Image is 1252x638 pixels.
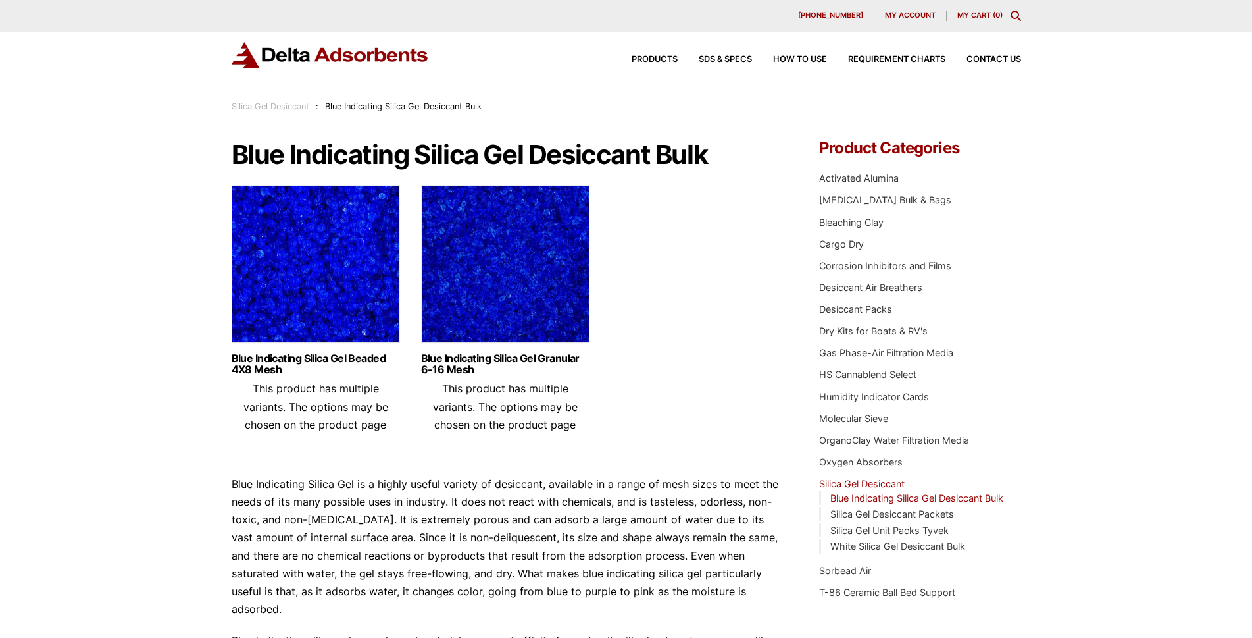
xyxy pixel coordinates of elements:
span: My account [885,12,936,19]
a: How to Use [752,55,827,64]
a: Silica Gel Desiccant [819,478,905,489]
h1: Blue Indicating Silica Gel Desiccant Bulk [232,140,780,169]
a: Blue Indicating Silica Gel Beaded 4X8 Mesh [232,353,400,375]
a: Humidity Indicator Cards [819,391,929,402]
span: Contact Us [966,55,1021,64]
a: Silica Gel Desiccant [232,101,309,111]
a: HS Cannablend Select [819,369,916,380]
a: Dry Kits for Boats & RV's [819,325,928,336]
a: SDS & SPECS [678,55,752,64]
a: Cargo Dry [819,238,864,250]
a: Silica Gel Desiccant Packets [830,508,954,519]
a: T-86 Ceramic Ball Bed Support [819,587,955,598]
span: This product has multiple variants. The options may be chosen on the product page [243,382,388,431]
a: Blue Indicating Silica Gel Desiccant Bulk [830,492,1003,504]
a: Sorbead Air [819,565,871,576]
a: Contact Us [945,55,1021,64]
a: Corrosion Inhibitors and Films [819,260,951,271]
span: 0 [995,11,1000,20]
a: [PHONE_NUMBER] [788,11,874,21]
a: Products [611,55,678,64]
a: OrganoClay Water Filtration Media [819,435,969,446]
a: Activated Alumina [819,173,899,184]
a: My account [874,11,947,21]
span: SDS & SPECS [699,55,752,64]
a: Desiccant Air Breathers [819,282,922,293]
a: Gas Phase-Air Filtration Media [819,347,953,358]
span: : [316,101,318,111]
a: Silica Gel Unit Packs Tyvek [830,525,949,536]
span: This product has multiple variants. The options may be chosen on the product page [433,382,578,431]
img: Delta Adsorbents [232,42,429,68]
a: Requirement Charts [827,55,945,64]
span: Blue Indicating Silica Gel Desiccant Bulk [325,101,482,111]
a: [MEDICAL_DATA] Bulk & Bags [819,194,951,205]
div: Toggle Modal Content [1011,11,1021,21]
a: Oxygen Absorbers [819,456,903,467]
span: How to Use [773,55,827,64]
h4: Product Categories [819,140,1020,156]
span: Products [632,55,678,64]
span: Requirement Charts [848,55,945,64]
a: Bleaching Clay [819,217,884,228]
a: Blue Indicating Silica Gel Granular 6-16 Mesh [421,353,589,375]
a: Desiccant Packs [819,304,892,315]
a: Molecular Sieve [819,413,888,424]
a: My Cart (0) [957,11,1003,20]
p: Blue Indicating Silica Gel is a highly useful variety of desiccant, available in a range of mesh ... [232,475,780,619]
a: White Silica Gel Desiccant Bulk [830,541,965,552]
span: [PHONE_NUMBER] [798,12,863,19]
